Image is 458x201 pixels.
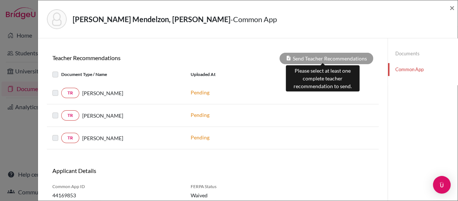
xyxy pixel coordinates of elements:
span: FERPA Status [191,183,263,190]
span: [PERSON_NAME] [82,112,123,119]
button: Close [450,3,455,12]
span: [PERSON_NAME] [82,89,123,97]
div: Send Teacher Recommendations [280,53,373,64]
div: Open Intercom Messenger [433,176,451,194]
div: Uploaded at [185,70,296,79]
span: Common App ID [52,183,180,190]
p: Pending [191,89,290,96]
a: TR [61,110,79,121]
a: Common App [388,63,458,76]
h6: Teacher Recommendations [47,54,213,61]
p: Pending [191,111,290,119]
span: × [450,2,455,13]
span: 44169853 [52,191,180,199]
h6: Applicant Details [52,167,207,174]
div: Please select at least one complete teacher recommendation to send. [286,65,360,91]
a: Documents [388,47,458,60]
p: Pending [191,134,290,141]
strong: [PERSON_NAME] Mendelzon, [PERSON_NAME] [73,15,230,24]
span: Waived [191,191,263,199]
a: TR [61,88,79,98]
a: TR [61,133,79,143]
div: Document Type / Name [47,70,185,79]
span: [PERSON_NAME] [82,134,123,142]
span: - Common App [230,15,277,24]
